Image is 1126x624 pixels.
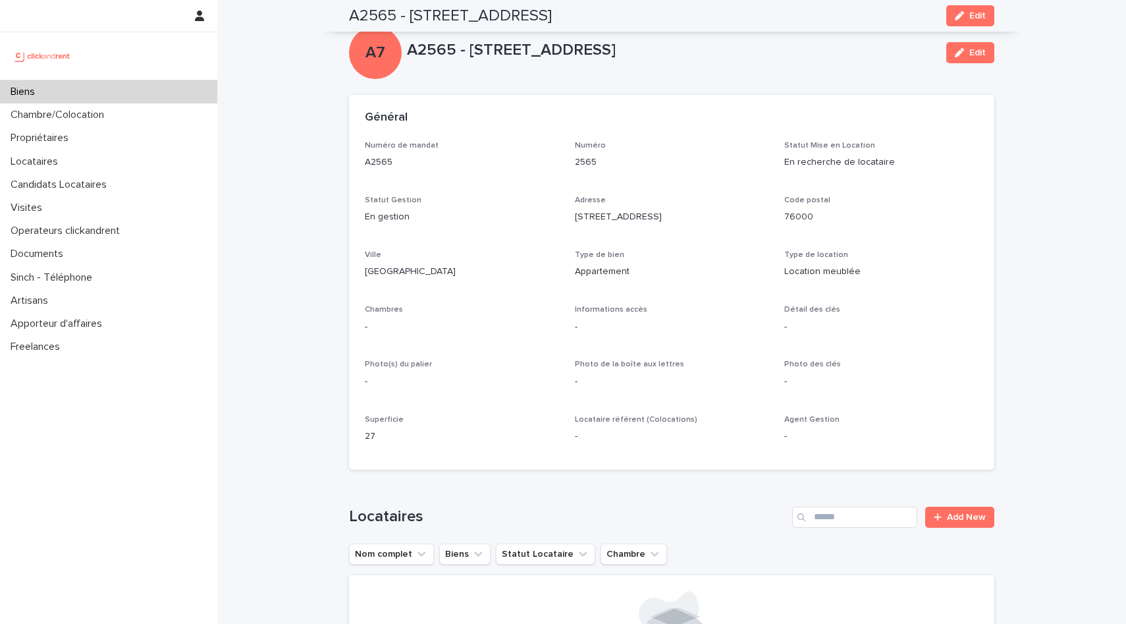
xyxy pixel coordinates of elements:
p: En gestion [365,210,559,224]
p: Propriétaires [5,132,79,144]
p: Locataires [5,156,68,168]
h1: Locataires [349,507,787,526]
span: Photo des clés [784,360,841,368]
p: - [784,320,979,334]
p: 76000 [784,210,979,224]
span: Adresse [575,196,606,204]
p: Visites [5,202,53,214]
span: Agent Gestion [784,416,840,424]
span: Chambres [365,306,403,314]
p: - [784,430,979,443]
p: Chambre/Colocation [5,109,115,121]
p: Freelances [5,341,70,353]
p: Apporteur d'affaires [5,318,113,330]
span: Add New [947,513,986,522]
span: Type de bien [575,251,624,259]
p: Biens [5,86,45,98]
span: Photo(s) du palier [365,360,432,368]
span: Photo de la boîte aux lettres [575,360,684,368]
p: - [784,375,979,389]
span: Statut Mise en Location [784,142,875,150]
p: Documents [5,248,74,260]
button: Biens [439,544,491,565]
p: En recherche de locataire [784,156,979,169]
p: Operateurs clickandrent [5,225,130,237]
button: Edit [946,42,994,63]
span: Edit [969,11,986,20]
button: Nom complet [349,544,434,565]
span: Informations accès [575,306,647,314]
input: Search [792,507,917,528]
span: Détail des clés [784,306,840,314]
h2: Général [365,111,408,125]
p: 2565 [575,156,769,169]
span: Ville [365,251,381,259]
p: Artisans [5,295,59,307]
span: Numéro [575,142,606,150]
p: - [365,320,559,334]
h2: A2565 - [STREET_ADDRESS] [349,7,552,26]
p: - [365,375,559,389]
span: Numéro de mandat [365,142,439,150]
p: Candidats Locataires [5,179,117,191]
p: [STREET_ADDRESS] [575,210,769,224]
button: Statut Locataire [496,544,595,565]
p: 27 [365,430,559,443]
button: Edit [946,5,994,26]
p: [GEOGRAPHIC_DATA] [365,265,559,279]
p: Appartement [575,265,769,279]
span: Edit [969,48,986,57]
p: Sinch - Téléphone [5,271,103,284]
span: Type de location [784,251,848,259]
span: Locataire référent (Colocations) [575,416,697,424]
p: - [575,320,769,334]
p: Location meublée [784,265,979,279]
span: Statut Gestion [365,196,421,204]
p: - [575,375,769,389]
p: A2565 - [STREET_ADDRESS] [407,41,936,60]
a: Add New [925,507,994,528]
span: Superficie [365,416,404,424]
button: Chambre [601,544,667,565]
p: - [575,430,769,443]
span: Code postal [784,196,830,204]
p: A2565 [365,156,559,169]
img: UCB0brd3T0yccxBKYDjQ [11,43,74,69]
